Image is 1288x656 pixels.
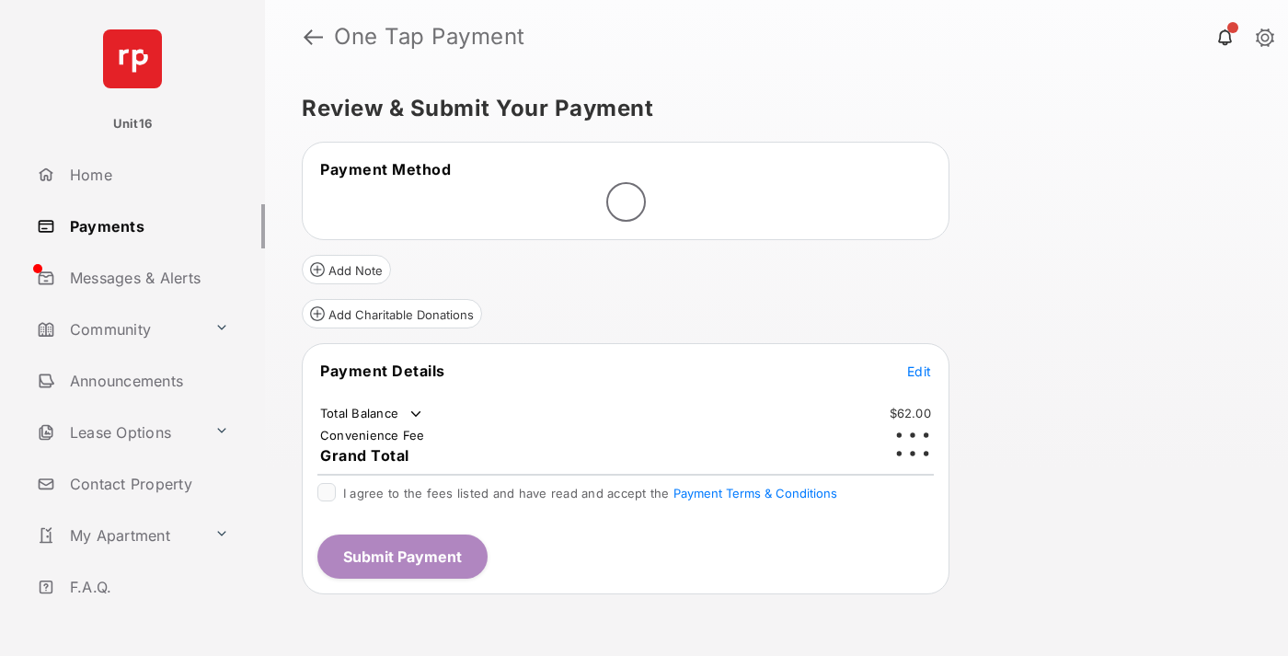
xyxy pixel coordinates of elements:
a: Messages & Alerts [29,256,265,300]
strong: One Tap Payment [334,26,525,48]
span: Edit [907,363,931,379]
button: Add Note [302,255,391,284]
td: Total Balance [319,405,425,423]
button: Add Charitable Donations [302,299,482,328]
a: My Apartment [29,513,207,558]
a: Payments [29,204,265,248]
h5: Review & Submit Your Payment [302,98,1236,120]
a: Announcements [29,359,265,403]
span: I agree to the fees listed and have read and accept the [343,486,837,501]
a: Community [29,307,207,351]
a: Lease Options [29,410,207,455]
span: Payment Method [320,160,451,178]
img: svg+xml;base64,PHN2ZyB4bWxucz0iaHR0cDovL3d3dy53My5vcmcvMjAwMC9zdmciIHdpZHRoPSI2NCIgaGVpZ2h0PSI2NC... [103,29,162,88]
a: F.A.Q. [29,565,265,609]
button: Submit Payment [317,535,488,579]
p: Unit16 [113,115,153,133]
span: Payment Details [320,362,445,380]
td: $62.00 [889,405,933,421]
td: Convenience Fee [319,427,426,443]
button: Edit [907,362,931,380]
span: Grand Total [320,446,409,465]
a: Contact Property [29,462,265,506]
button: I agree to the fees listed and have read and accept the [673,486,837,501]
a: Home [29,153,265,197]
